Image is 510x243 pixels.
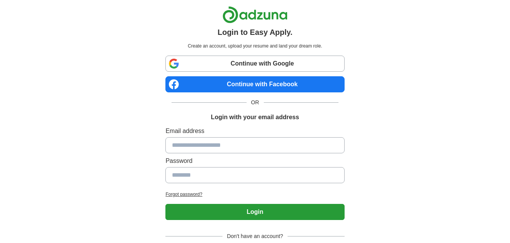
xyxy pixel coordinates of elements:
[217,26,293,38] h1: Login to Easy Apply.
[165,126,344,136] label: Email address
[211,113,299,122] h1: Login with your email address
[165,204,344,220] button: Login
[165,191,344,198] a: Forgot password?
[247,99,264,107] span: OR
[165,56,344,72] a: Continue with Google
[165,76,344,92] a: Continue with Facebook
[167,43,343,49] p: Create an account, upload your resume and land your dream role.
[222,6,288,23] img: Adzuna logo
[222,232,288,240] span: Don't have an account?
[165,156,344,166] label: Password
